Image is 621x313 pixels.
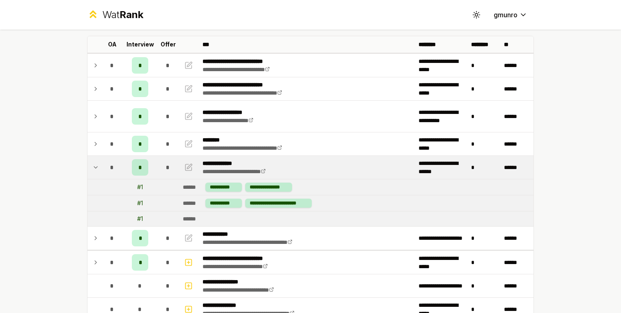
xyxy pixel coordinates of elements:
p: OA [108,40,117,49]
button: gmunro [487,7,534,22]
p: Interview [126,40,154,49]
div: Wat [102,8,143,21]
span: gmunro [494,10,517,20]
a: WatRank [87,8,143,21]
div: # 1 [137,183,143,191]
div: # 1 [137,215,143,223]
p: Offer [161,40,176,49]
span: Rank [120,9,143,21]
div: # 1 [137,199,143,207]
